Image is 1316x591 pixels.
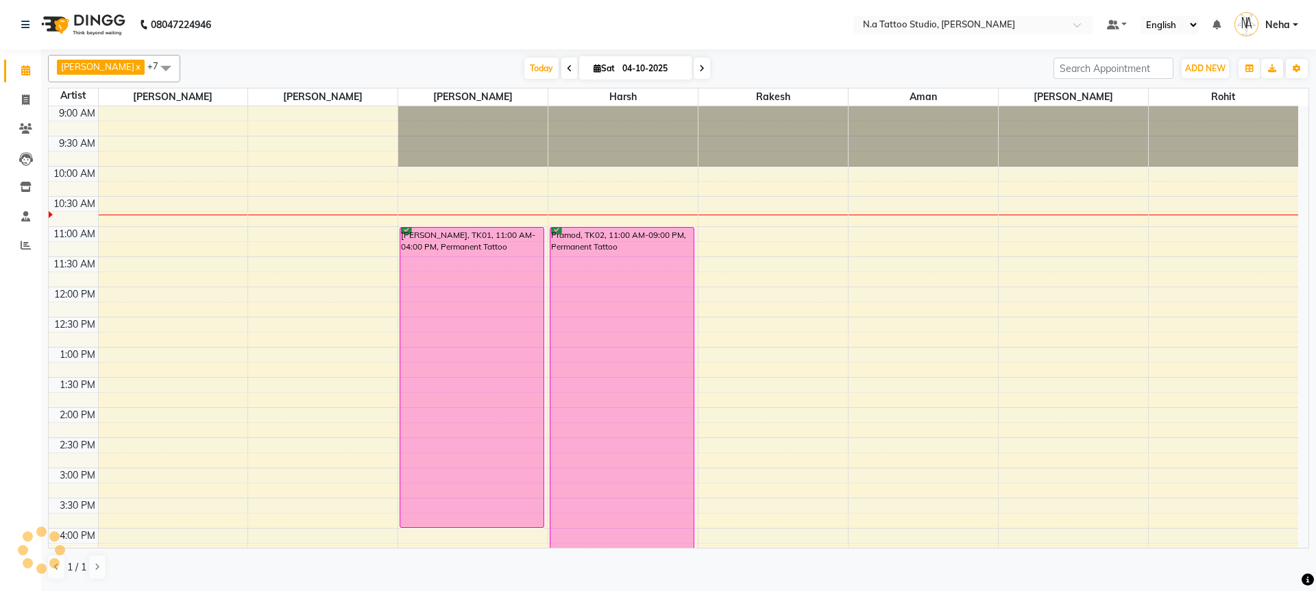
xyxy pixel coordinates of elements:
span: [PERSON_NAME] [248,88,398,106]
div: 10:30 AM [51,197,98,211]
div: Artist [49,88,98,103]
span: Sat [590,63,618,73]
span: 1 / 1 [67,560,86,575]
div: 4:00 PM [57,529,98,543]
span: [PERSON_NAME] [99,88,248,106]
div: [PERSON_NAME], TK01, 11:00 AM-04:00 PM, Permanent Tattoo [400,228,543,527]
input: 2025-10-04 [618,58,687,79]
div: 2:30 PM [57,438,98,453]
a: x [134,61,141,72]
div: 9:30 AM [56,136,98,151]
img: logo [35,5,129,44]
span: [PERSON_NAME] [61,61,134,72]
input: Search Appointment [1053,58,1173,79]
div: 3:30 PM [57,498,98,513]
span: Today [524,58,559,79]
span: Harsh [548,88,698,106]
span: ADD NEW [1185,63,1226,73]
div: 12:30 PM [51,317,98,332]
span: [PERSON_NAME] [999,88,1148,106]
div: 1:00 PM [57,348,98,362]
span: +7 [147,60,169,71]
b: 08047224946 [151,5,211,44]
div: 11:00 AM [51,227,98,241]
div: 10:00 AM [51,167,98,181]
span: Rohit [1149,88,1298,106]
span: [PERSON_NAME] [398,88,548,106]
img: Neha [1234,12,1258,36]
div: 2:00 PM [57,408,98,422]
div: 9:00 AM [56,106,98,121]
button: ADD NEW [1182,59,1229,78]
div: 3:00 PM [57,468,98,483]
div: 1:30 PM [57,378,98,392]
div: 11:30 AM [51,257,98,272]
div: 12:00 PM [51,287,98,302]
span: Rakesh [698,88,848,106]
span: Neha [1265,18,1290,32]
span: Aman [849,88,998,106]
